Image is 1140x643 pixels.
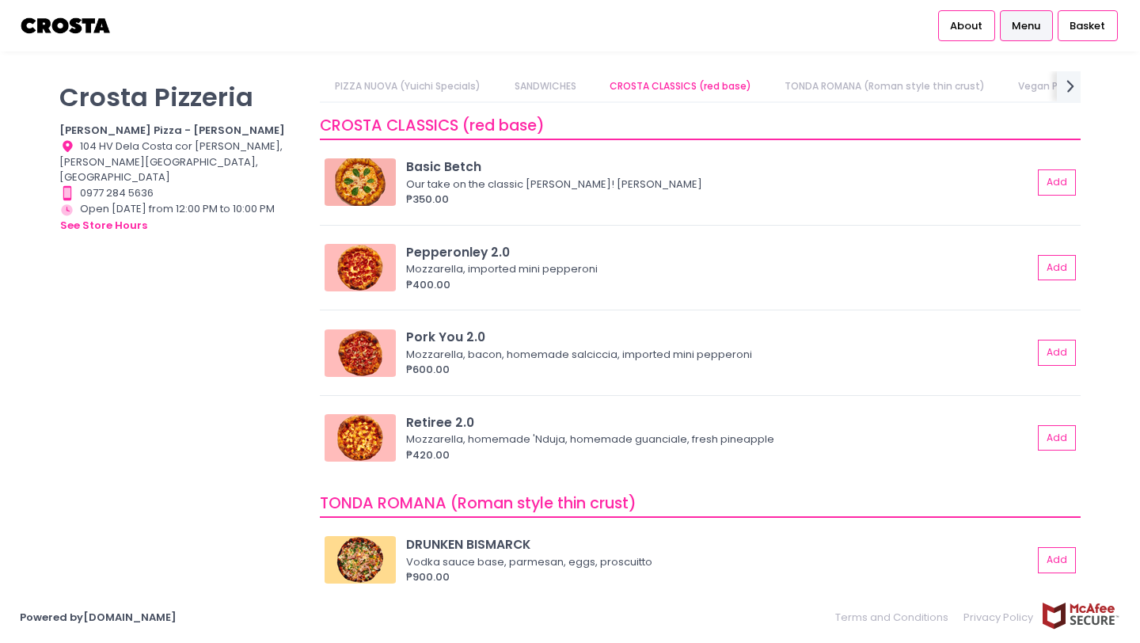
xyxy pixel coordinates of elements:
[1012,18,1040,34] span: Menu
[1070,18,1105,34] span: Basket
[406,447,1032,463] div: ₱420.00
[1038,340,1076,366] button: Add
[406,432,1028,447] div: Mozzarella, homemade 'Nduja, homemade guanciale, fresh pineapple
[320,115,545,136] span: CROSTA CLASSICS (red base)
[499,71,591,101] a: SANDWICHES
[59,139,300,185] div: 104 HV Dela Costa cor [PERSON_NAME], [PERSON_NAME][GEOGRAPHIC_DATA], [GEOGRAPHIC_DATA]
[938,10,995,40] a: About
[406,413,1032,432] div: Retiree 2.0
[1038,547,1076,573] button: Add
[1000,10,1053,40] a: Menu
[406,192,1032,207] div: ₱350.00
[835,602,956,633] a: Terms and Conditions
[59,123,285,138] b: [PERSON_NAME] Pizza - [PERSON_NAME]
[769,71,1001,101] a: TONDA ROMANA (Roman style thin crust)
[320,71,496,101] a: PIZZA NUOVA (Yuichi Specials)
[59,185,300,201] div: 0977 284 5636
[406,261,1028,277] div: Mozzarella, imported mini pepperoni
[325,329,396,377] img: Pork You 2.0
[59,201,300,234] div: Open [DATE] from 12:00 PM to 10:00 PM
[1038,255,1076,281] button: Add
[1041,602,1120,630] img: mcafee-secure
[406,569,1032,585] div: ₱900.00
[325,414,396,462] img: Retiree 2.0
[406,362,1032,378] div: ₱600.00
[325,536,396,584] img: DRUNKEN BISMARCK
[1038,425,1076,451] button: Add
[406,535,1032,554] div: DRUNKEN BISMARCK
[1038,169,1076,196] button: Add
[20,610,177,625] a: Powered by[DOMAIN_NAME]
[325,244,396,291] img: Pepperonley 2.0
[406,158,1032,176] div: Basic Betch
[406,347,1028,363] div: Mozzarella, bacon, homemade salciccia, imported mini pepperoni
[320,493,636,514] span: TONDA ROMANA (Roman style thin crust)
[1003,71,1093,101] a: Vegan Pizza
[406,243,1032,261] div: Pepperonley 2.0
[406,328,1032,346] div: Pork You 2.0
[406,177,1028,192] div: Our take on the classic [PERSON_NAME]! [PERSON_NAME]
[59,217,148,234] button: see store hours
[59,82,300,112] p: Crosta Pizzeria
[406,277,1032,293] div: ₱400.00
[956,602,1042,633] a: Privacy Policy
[406,554,1028,570] div: Vodka sauce base, parmesan, eggs, proscuitto
[325,158,396,206] img: Basic Betch
[594,71,766,101] a: CROSTA CLASSICS (red base)
[20,12,112,40] img: logo
[950,18,982,34] span: About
